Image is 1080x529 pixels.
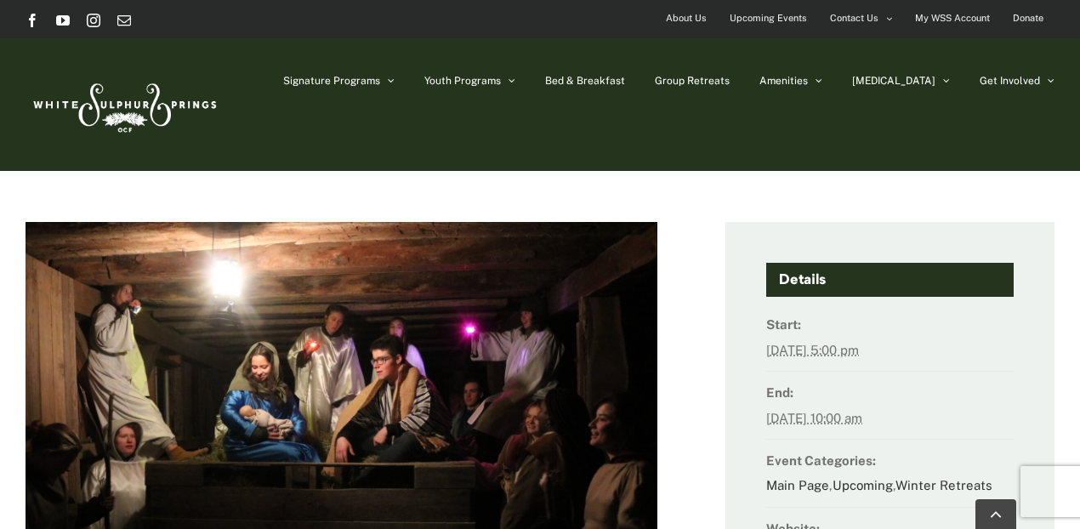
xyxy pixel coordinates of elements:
[833,478,893,492] a: Upcoming
[283,38,1054,123] nav: Main Menu
[852,38,950,123] a: [MEDICAL_DATA]
[56,14,70,27] a: YouTube
[87,14,100,27] a: Instagram
[766,312,1013,337] dt: Start:
[26,14,39,27] a: Facebook
[759,38,822,123] a: Amenities
[1013,6,1043,31] span: Donate
[283,76,380,86] span: Signature Programs
[759,76,808,86] span: Amenities
[766,473,1013,507] dd: , ,
[980,38,1054,123] a: Get Involved
[26,65,221,145] img: White Sulphur Springs Logo
[117,14,131,27] a: Email
[283,38,395,123] a: Signature Programs
[980,76,1040,86] span: Get Involved
[830,6,878,31] span: Contact Us
[766,448,1013,473] dt: Event Categories:
[766,380,1013,405] dt: End:
[545,76,625,86] span: Bed & Breakfast
[852,76,935,86] span: [MEDICAL_DATA]
[666,6,707,31] span: About Us
[766,478,829,492] a: Main Page
[915,6,990,31] span: My WSS Account
[766,263,1013,297] h4: Details
[545,38,625,123] a: Bed & Breakfast
[424,76,501,86] span: Youth Programs
[730,6,807,31] span: Upcoming Events
[655,38,730,123] a: Group Retreats
[766,411,862,425] abbr: 2025-12-26
[766,343,859,357] abbr: 2025-12-21
[424,38,515,123] a: Youth Programs
[895,478,992,492] a: Winter Retreats
[655,76,730,86] span: Group Retreats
